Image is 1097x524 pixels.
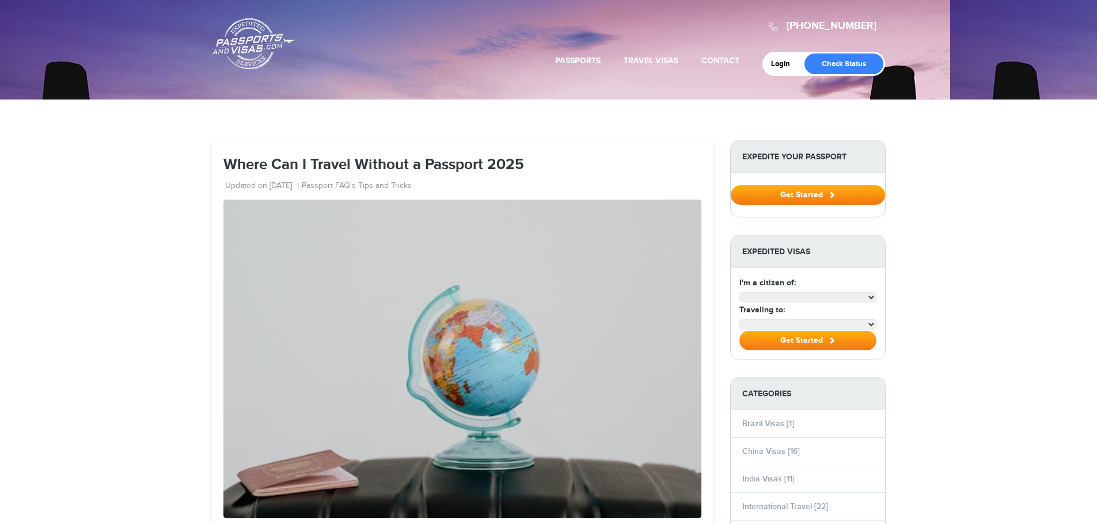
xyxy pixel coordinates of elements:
a: Get Started [731,190,885,199]
li: Updated on [DATE] [225,181,299,192]
a: India Visas [11] [742,474,795,484]
a: Tips and Tricks [358,181,412,192]
a: International Travel [22] [742,502,828,511]
strong: Expedite Your Passport [731,140,885,173]
a: China Visas [16] [742,446,800,456]
button: Get Started [739,331,876,350]
a: [PHONE_NUMBER] [787,20,876,32]
h1: Where Can I Travel Without a Passport 2025 [223,157,701,174]
a: Check Status [804,53,883,74]
strong: Expedited Visas [731,235,885,268]
a: Travel Visas [624,56,678,66]
label: I'm a citizen of: [739,277,796,289]
a: Brazil Visas [1] [742,419,794,429]
a: Passports & [DOMAIN_NAME] [212,18,294,70]
img: pexels-tima-miroshnichenko-7009465_-_28de80_-_2186b91805bf8f87dc4281b6adbed06c6a56d5ae.jpg [223,200,701,518]
strong: Categories [731,377,885,410]
a: Passport FAQ's [302,181,356,192]
a: Login [771,59,798,68]
a: Contact [701,56,739,66]
label: Traveling to: [739,304,785,316]
a: Passports [555,56,601,66]
button: Get Started [731,185,885,205]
